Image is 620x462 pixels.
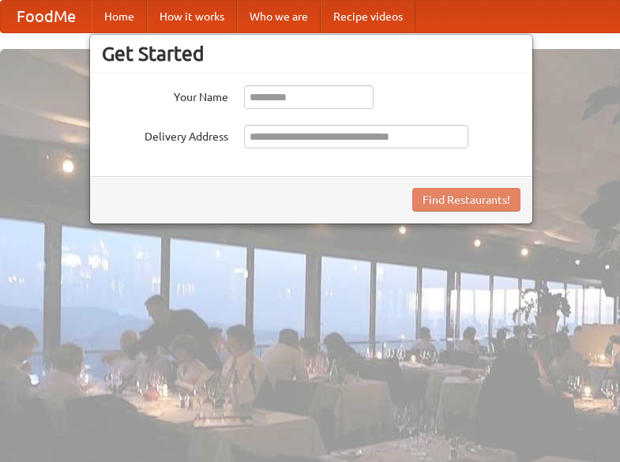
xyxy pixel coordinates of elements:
[237,1,321,32] a: Who we are
[321,1,415,32] a: Recipe videos
[102,42,520,66] h3: Get Started
[102,125,228,145] label: Delivery Address
[412,188,520,212] button: Find Restaurants!
[1,1,92,32] a: FoodMe
[92,1,147,32] a: Home
[102,85,228,105] label: Your Name
[147,1,237,32] a: How it works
